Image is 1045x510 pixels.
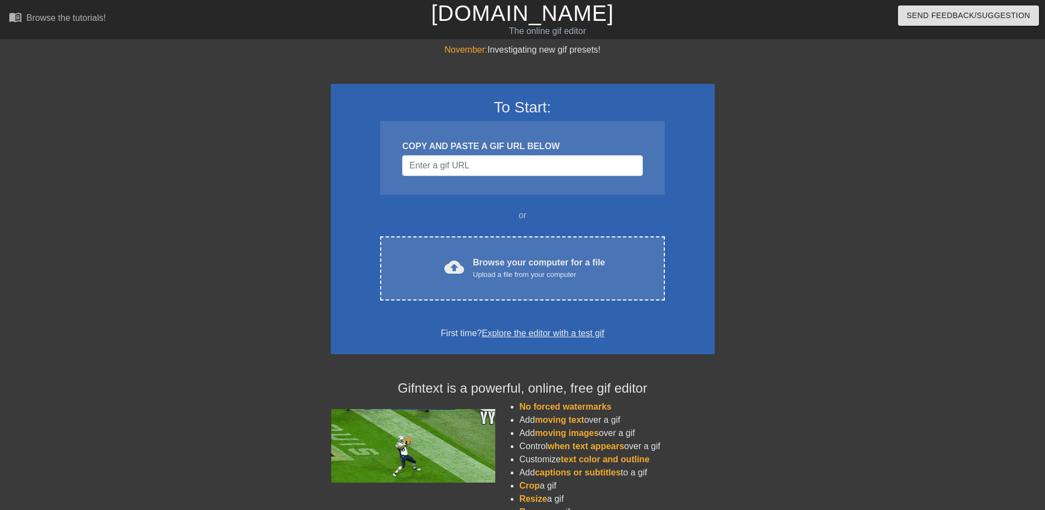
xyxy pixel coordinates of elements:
[561,455,649,464] span: text color and outline
[431,1,614,25] a: [DOMAIN_NAME]
[444,45,487,54] span: November:
[519,479,715,492] li: a gif
[331,381,715,396] h4: Gifntext is a powerful, online, free gif editor
[444,257,464,277] span: cloud_upload
[519,453,715,466] li: Customize
[354,25,741,38] div: The online gif editor
[331,409,495,483] img: football_small.gif
[519,466,715,479] li: Add to a gif
[26,13,106,22] div: Browse the tutorials!
[519,413,715,427] li: Add over a gif
[535,468,620,477] span: captions or subtitles
[907,9,1030,22] span: Send Feedback/Suggestion
[519,427,715,440] li: Add over a gif
[547,441,624,451] span: when text appears
[519,492,715,506] li: a gif
[345,98,701,117] h3: To Start:
[519,494,547,503] span: Resize
[898,5,1039,26] button: Send Feedback/Suggestion
[345,327,701,340] div: First time?
[519,440,715,453] li: Control over a gif
[519,481,540,490] span: Crop
[473,256,605,280] div: Browse your computer for a file
[482,328,604,338] a: Explore the editor with a test gif
[9,10,106,27] a: Browse the tutorials!
[359,209,686,222] div: or
[473,269,605,280] div: Upload a file from your computer
[9,10,22,24] span: menu_book
[402,155,642,176] input: Username
[402,140,642,153] div: COPY AND PASTE A GIF URL BELOW
[519,402,612,411] span: No forced watermarks
[331,43,715,56] div: Investigating new gif presets!
[535,415,584,424] span: moving text
[535,428,598,438] span: moving images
